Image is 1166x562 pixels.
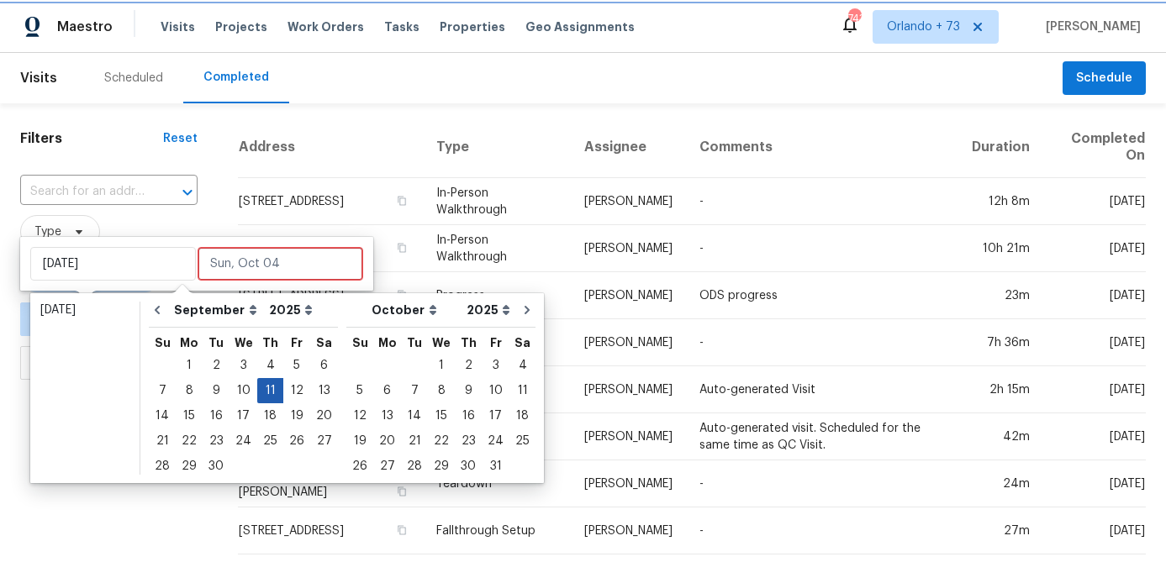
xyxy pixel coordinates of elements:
[571,366,686,413] td: [PERSON_NAME]
[257,404,283,428] div: 18
[257,379,283,402] div: 11
[455,378,482,403] div: Thu Oct 09 2025
[1043,272,1146,319] td: [DATE]
[265,297,317,323] select: Year
[373,428,401,454] div: Mon Oct 20 2025
[235,337,253,349] abbr: Wednesday
[20,130,163,147] h1: Filters
[428,428,455,454] div: Wed Oct 22 2025
[401,454,428,479] div: Tue Oct 28 2025
[230,403,257,428] div: Wed Sep 17 2025
[203,354,230,377] div: 2
[367,297,462,323] select: Month
[428,379,455,402] div: 8
[509,378,536,403] div: Sat Oct 11 2025
[176,403,203,428] div: Mon Sep 15 2025
[461,337,477,349] abbr: Thursday
[203,454,230,479] div: Tue Sep 30 2025
[203,429,230,453] div: 23
[1043,507,1146,554] td: [DATE]
[176,454,203,478] div: 29
[686,178,958,225] td: -
[571,225,686,272] td: [PERSON_NAME]
[283,354,310,377] div: 5
[283,379,310,402] div: 12
[30,247,196,281] input: Start date
[428,403,455,428] div: Wed Oct 15 2025
[176,353,203,378] div: Mon Sep 01 2025
[958,272,1043,319] td: 23m
[401,403,428,428] div: Tue Oct 14 2025
[423,507,571,554] td: Fallthrough Setup
[203,454,230,478] div: 30
[257,354,283,377] div: 4
[571,413,686,460] td: [PERSON_NAME]
[373,378,401,403] div: Mon Oct 06 2025
[1043,178,1146,225] td: [DATE]
[230,429,257,453] div: 24
[428,404,455,428] div: 15
[198,247,363,281] input: Sun, Oct 04
[958,460,1043,507] td: 24m
[1043,319,1146,366] td: [DATE]
[316,337,332,349] abbr: Saturday
[423,178,571,225] td: In-Person Walkthrough
[482,404,509,428] div: 17
[571,117,686,178] th: Assignee
[145,293,170,327] button: Go to previous month
[373,379,401,402] div: 6
[149,428,176,454] div: Sun Sep 21 2025
[310,354,338,377] div: 6
[428,429,455,453] div: 22
[230,428,257,454] div: Wed Sep 24 2025
[176,428,203,454] div: Mon Sep 22 2025
[230,354,257,377] div: 3
[20,179,150,205] input: Search for an address...
[257,403,283,428] div: Thu Sep 18 2025
[238,117,422,178] th: Address
[423,117,571,178] th: Type
[238,460,422,507] td: [STREET_ADDRESS][PERSON_NAME]
[440,18,505,35] span: Properties
[482,429,509,453] div: 24
[428,354,455,377] div: 1
[203,428,230,454] div: Tue Sep 23 2025
[401,428,428,454] div: Tue Oct 21 2025
[482,454,509,478] div: 31
[230,404,257,428] div: 17
[384,21,419,33] span: Tasks
[509,428,536,454] div: Sat Oct 25 2025
[283,429,310,453] div: 26
[394,240,409,255] button: Copy Address
[176,378,203,403] div: Mon Sep 08 2025
[238,178,422,225] td: [STREET_ADDRESS]
[230,379,257,402] div: 10
[1063,61,1146,96] button: Schedule
[378,337,397,349] abbr: Monday
[373,454,401,478] div: 27
[238,507,422,554] td: [STREET_ADDRESS]
[490,337,502,349] abbr: Friday
[686,366,958,413] td: Auto-generated Visit
[401,379,428,402] div: 7
[958,178,1043,225] td: 12h 8m
[373,454,401,479] div: Mon Oct 27 2025
[514,293,540,327] button: Go to next month
[176,429,203,453] div: 22
[288,18,364,35] span: Work Orders
[1043,225,1146,272] td: [DATE]
[203,69,269,86] div: Completed
[149,379,176,402] div: 7
[283,353,310,378] div: Fri Sep 05 2025
[514,337,530,349] abbr: Saturday
[394,484,409,499] button: Copy Address
[571,319,686,366] td: [PERSON_NAME]
[346,403,373,428] div: Sun Oct 12 2025
[428,378,455,403] div: Wed Oct 08 2025
[686,507,958,554] td: -
[180,337,198,349] abbr: Monday
[149,404,176,428] div: 14
[57,18,113,35] span: Maestro
[1043,366,1146,413] td: [DATE]
[1076,68,1132,89] span: Schedule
